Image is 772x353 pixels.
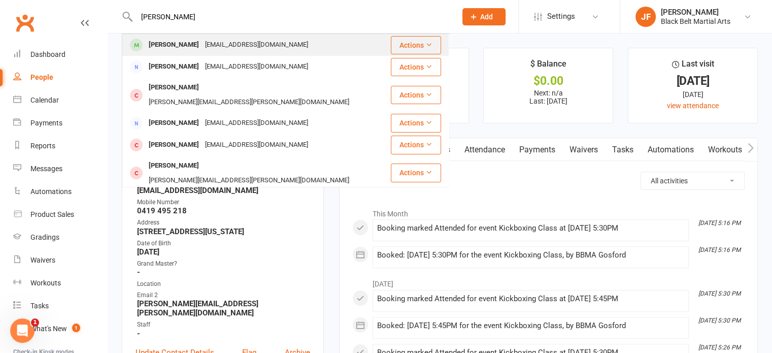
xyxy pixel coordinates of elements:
strong: 0419 495 218 [137,206,310,215]
iframe: Intercom live chat [10,318,35,343]
a: Dashboard [13,43,107,66]
div: Calendar [30,96,59,104]
span: 1 [72,324,80,332]
a: Payments [512,138,562,162]
div: Dashboard [30,50,65,58]
i: [DATE] 5:16 PM [698,219,741,227]
div: Black Belt Martial Arts [661,17,730,26]
div: $ Balance [530,57,566,76]
i: [DATE] 5:16 PM [698,246,741,253]
button: Actions [391,114,441,132]
strong: - [137,329,310,338]
div: Product Sales [30,210,74,218]
div: [EMAIL_ADDRESS][DOMAIN_NAME] [202,59,311,74]
span: Settings [547,5,575,28]
a: Calendar [13,89,107,112]
div: [DATE] [637,76,748,86]
div: Grand Master? [137,259,310,269]
div: Booked: [DATE] 5:30PM for the event Kickboxing Class, by BBMA Gosford [377,251,684,260]
div: $0.00 [493,76,603,86]
a: Gradings [13,226,107,249]
strong: [PERSON_NAME][EMAIL_ADDRESS][PERSON_NAME][DOMAIN_NAME] [137,299,310,317]
button: Actions [391,36,441,54]
div: [PERSON_NAME] [146,59,202,74]
a: Tasks [605,138,641,162]
div: [PERSON_NAME] [146,158,202,173]
div: Reports [30,142,55,150]
div: [PERSON_NAME][EMAIL_ADDRESS][PERSON_NAME][DOMAIN_NAME] [146,173,352,188]
div: Tasks [30,302,49,310]
button: Actions [391,58,441,76]
a: Messages [13,157,107,180]
input: Search... [133,10,449,24]
div: Address [137,218,310,228]
a: Workouts [701,138,749,162]
a: Clubworx [12,10,38,36]
a: Product Sales [13,203,107,226]
li: [DATE] [352,273,745,290]
div: [PERSON_NAME] [146,138,202,152]
div: Booking marked Attended for event Kickboxing Class at [DATE] 5:30PM [377,224,684,233]
a: Payments [13,112,107,135]
div: What's New [30,325,67,333]
a: What's New1 [13,317,107,340]
strong: [STREET_ADDRESS][US_STATE] [137,227,310,236]
div: [PERSON_NAME] [661,8,730,17]
div: People [30,73,53,81]
h3: Activity [352,172,745,187]
a: Automations [641,138,701,162]
div: Date of Birth [137,239,310,248]
li: This Month [352,203,745,219]
div: [PERSON_NAME] [146,116,202,131]
a: Attendance [457,138,512,162]
div: Messages [30,165,62,173]
i: [DATE] 5:26 PM [698,344,741,351]
div: Gradings [30,233,59,241]
div: Booking marked Attended for event Kickboxing Class at [DATE] 5:45PM [377,295,684,303]
div: Waivers [30,256,55,264]
div: Mobile Number [137,198,310,207]
span: Add [480,13,493,21]
a: Tasks [13,295,107,317]
button: Actions [391,164,441,182]
span: 1 [31,318,39,327]
a: Workouts [13,272,107,295]
div: JF [635,7,656,27]
a: Automations [13,180,107,203]
button: Add [462,8,506,25]
div: [DATE] [637,89,748,100]
p: Next: n/a Last: [DATE] [493,89,603,105]
button: Actions [391,136,441,154]
strong: [DATE] [137,247,310,256]
div: Email 2 [137,291,310,300]
i: [DATE] 5:30 PM [698,317,741,324]
a: People [13,66,107,89]
a: Waivers [13,249,107,272]
div: Automations [30,187,72,196]
div: Last visit [672,57,714,76]
div: Booked: [DATE] 5:45PM for the event Kickboxing Class, by BBMA Gosford [377,322,684,330]
a: Waivers [562,138,605,162]
div: Staff [137,320,310,330]
div: [PERSON_NAME][EMAIL_ADDRESS][PERSON_NAME][DOMAIN_NAME] [146,95,352,110]
div: [EMAIL_ADDRESS][DOMAIN_NAME] [202,38,311,52]
div: [PERSON_NAME] [146,38,202,52]
strong: - [137,268,310,277]
div: [PERSON_NAME] [146,80,202,95]
a: Reports [13,135,107,157]
div: [EMAIL_ADDRESS][DOMAIN_NAME] [202,138,311,152]
div: Payments [30,119,62,127]
div: Location [137,279,310,289]
button: Actions [391,86,441,104]
div: [EMAIL_ADDRESS][DOMAIN_NAME] [202,116,311,131]
i: [DATE] 5:30 PM [698,290,741,297]
a: view attendance [667,102,719,110]
div: Workouts [30,279,61,287]
strong: [EMAIL_ADDRESS][DOMAIN_NAME] [137,186,310,195]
